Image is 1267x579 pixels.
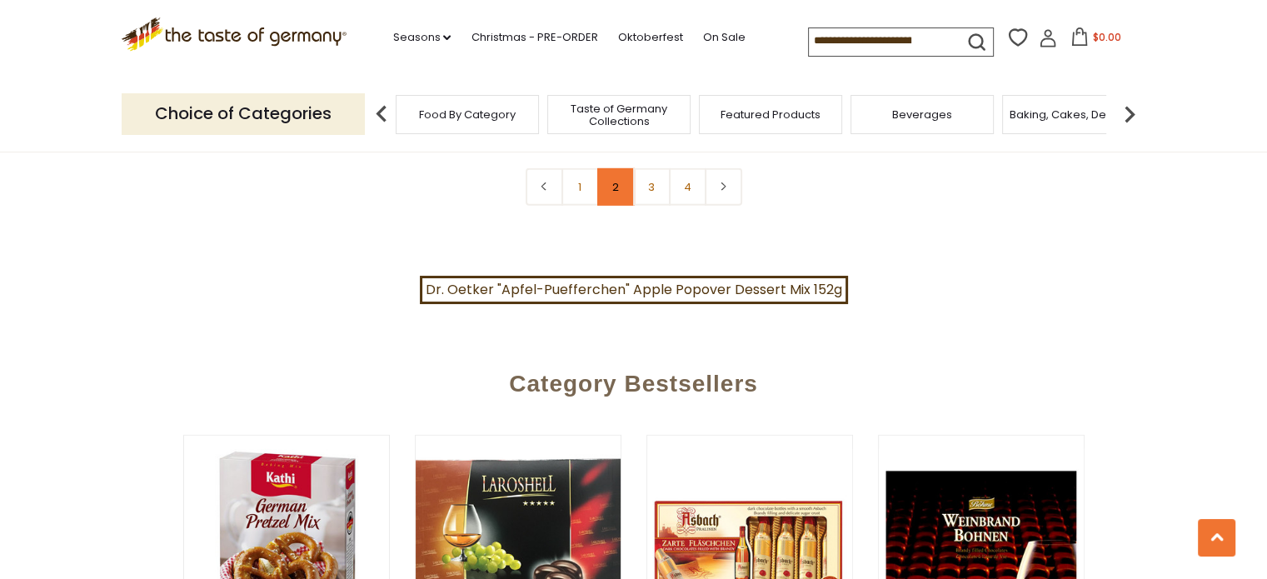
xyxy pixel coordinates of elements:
a: 1 [561,168,599,206]
a: Featured Products [721,108,821,121]
img: next arrow [1113,97,1146,131]
a: 3 [633,168,671,206]
a: 2 [597,168,635,206]
p: Choice of Categories [122,93,365,134]
a: Baking, Cakes, Desserts [1010,108,1139,121]
a: 4 [669,168,706,206]
a: Food By Category [419,108,516,121]
a: Dr. Oetker "Apfel-Puefferchen" Apple Popover Dessert Mix 152g [420,276,848,304]
a: Taste of Germany Collections [552,102,686,127]
a: Oktoberfest [617,28,682,47]
a: On Sale [702,28,745,47]
img: previous arrow [365,97,398,131]
span: $0.00 [1092,30,1120,44]
a: Christmas - PRE-ORDER [471,28,597,47]
a: Seasons [392,28,451,47]
button: $0.00 [1060,27,1131,52]
div: Category Bestsellers [55,346,1213,414]
a: Beverages [892,108,952,121]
